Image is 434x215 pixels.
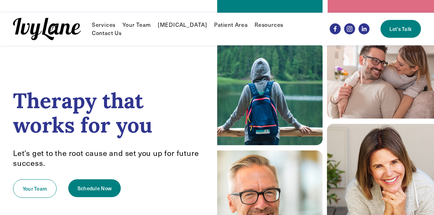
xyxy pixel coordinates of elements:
a: Patient Area [214,21,248,29]
a: Contact Us [92,29,122,37]
img: Ivy Lane Counseling &mdash; Therapy that works for you [13,18,81,40]
span: Resources [255,21,283,29]
a: Schedule Now [68,179,121,197]
span: Let’s get to the root cause and set you up for future success. [13,148,201,168]
a: Facebook [330,23,341,34]
a: Your Team [13,179,57,198]
a: Instagram [344,23,355,34]
a: folder dropdown [255,21,283,29]
a: folder dropdown [92,21,116,29]
a: LinkedIn [359,23,370,34]
strong: Therapy that works for you [13,87,152,138]
a: [MEDICAL_DATA] [158,21,207,29]
a: Your Team [122,21,151,29]
a: Let's Talk [380,20,421,38]
span: Services [92,21,116,29]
